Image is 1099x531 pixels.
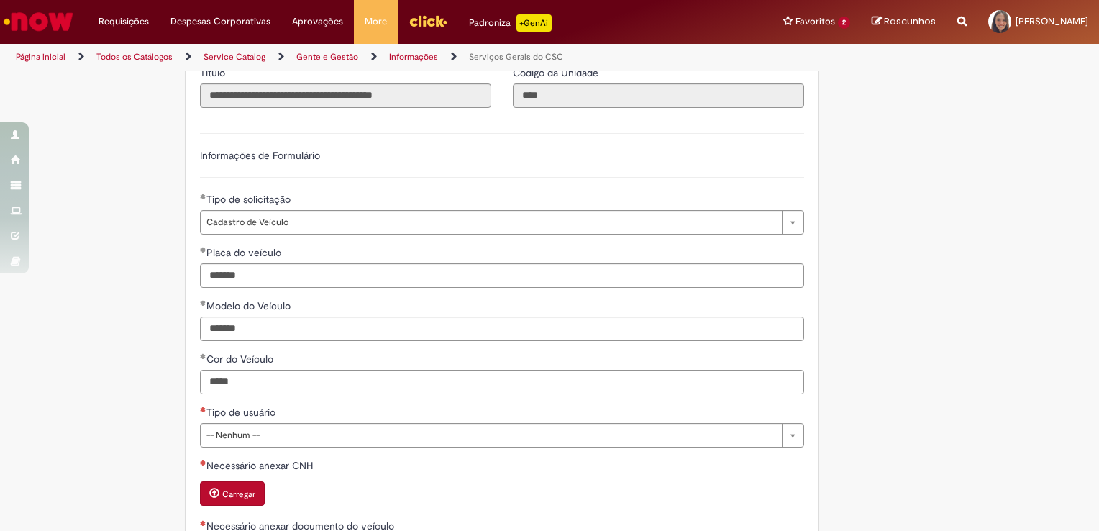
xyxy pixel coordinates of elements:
[795,14,835,29] span: Favoritos
[200,263,804,288] input: Placa do veículo
[884,14,936,28] span: Rascunhos
[872,15,936,29] a: Rascunhos
[200,317,804,341] input: Modelo do Veículo
[200,66,228,79] span: Somente leitura - Título
[206,246,284,259] span: Placa do veículo
[296,51,358,63] a: Gente e Gestão
[170,14,270,29] span: Despesas Corporativas
[206,299,293,312] span: Modelo do Veículo
[206,459,316,472] span: Necessário anexar CNH
[206,406,278,419] span: Tipo de usuário
[200,460,206,466] span: Necessários
[206,424,775,447] span: -- Nenhum --
[838,17,850,29] span: 2
[516,14,552,32] p: +GenAi
[200,520,206,526] span: Necessários
[469,14,552,32] div: Padroniza
[513,83,804,108] input: Código da Unidade
[292,14,343,29] span: Aprovações
[200,83,491,108] input: Título
[206,211,775,234] span: Cadastro de Veículo
[200,65,228,80] label: Somente leitura - Título
[206,193,293,206] span: Tipo de solicitação
[204,51,265,63] a: Service Catalog
[200,194,206,199] span: Obrigatório Preenchido
[200,149,320,162] label: Informações de Formulário
[200,481,265,506] button: Carregar anexo de Necessário anexar CNH Required
[200,407,206,412] span: Necessários
[222,489,255,500] small: Carregar
[11,44,722,71] ul: Trilhas de página
[409,10,447,32] img: click_logo_yellow_360x200.png
[513,65,601,80] label: Somente leitura - Código da Unidade
[200,300,206,306] span: Obrigatório Preenchido
[96,51,173,63] a: Todos os Catálogos
[1016,15,1088,27] span: [PERSON_NAME]
[200,370,804,394] input: Cor do Veículo
[16,51,65,63] a: Página inicial
[99,14,149,29] span: Requisições
[469,51,563,63] a: Serviços Gerais do CSC
[389,51,438,63] a: Informações
[365,14,387,29] span: More
[513,66,601,79] span: Somente leitura - Código da Unidade
[1,7,76,36] img: ServiceNow
[200,353,206,359] span: Obrigatório Preenchido
[200,247,206,253] span: Obrigatório Preenchido
[206,353,276,366] span: Cor do Veículo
